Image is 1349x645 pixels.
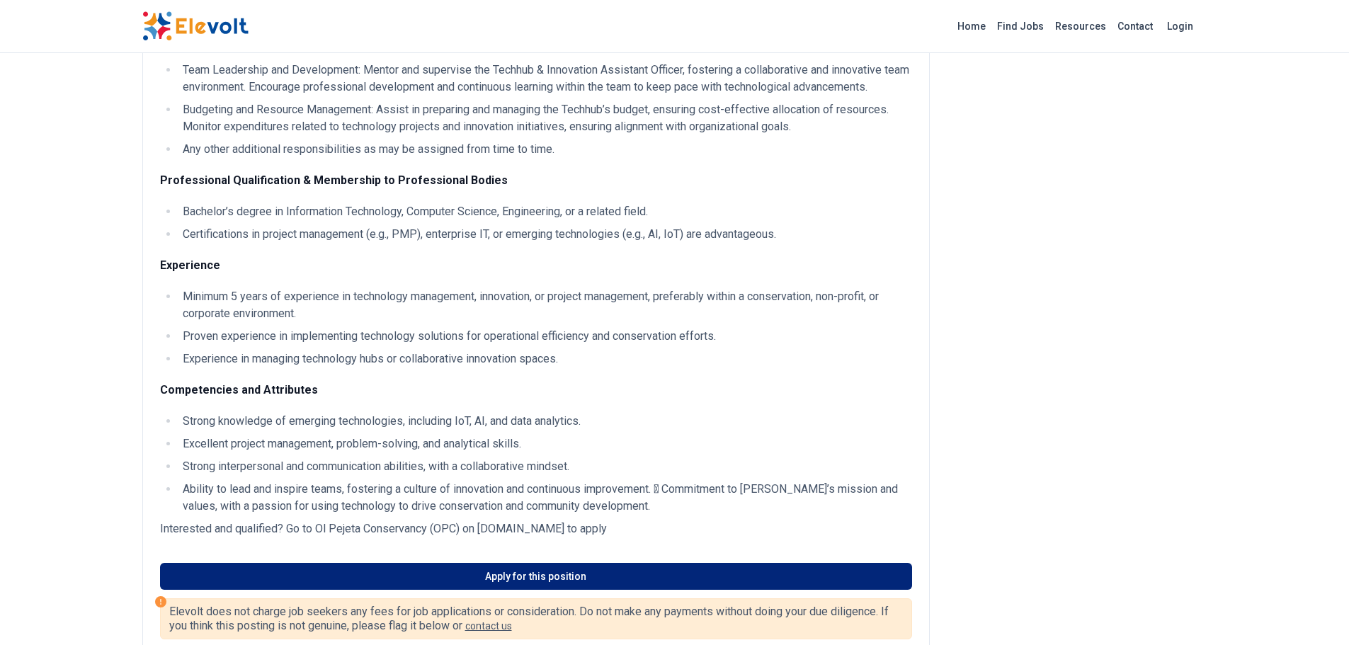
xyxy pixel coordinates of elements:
[178,288,912,322] li: Minimum 5 years of experience in technology management, innovation, or project management, prefer...
[1112,15,1159,38] a: Contact
[178,141,912,158] li: Any other additional responsibilities as may be assigned from time to time.
[178,350,912,367] li: Experience in managing technology hubs or collaborative innovation spaces.
[160,173,508,187] strong: Professional Qualification & Membership to Professional Bodies
[178,328,912,345] li: Proven experience in implementing technology solutions for operational efficiency and conservatio...
[465,620,512,632] a: contact us
[178,458,912,475] li: Strong interpersonal and communication abilities, with a collaborative mindset.
[142,11,249,41] img: Elevolt
[178,481,912,515] li: Ability to lead and inspire teams, fostering a culture of innovation and continuous improvement. ...
[178,203,912,220] li: Bachelor’s degree in Information Technology, Computer Science, Engineering, or a related field.
[169,605,903,633] p: Elevolt does not charge job seekers any fees for job applications or consideration. Do not make a...
[952,15,991,38] a: Home
[1159,12,1202,40] a: Login
[1049,15,1112,38] a: Resources
[178,62,912,96] li: Team Leadership and Development: Mentor and supervise the Techhub & Innovation Assistant Officer,...
[160,520,912,537] p: Interested and qualified? Go to Ol Pejeta Conservancy (OPC) on [DOMAIN_NAME] to apply
[178,101,912,135] li: Budgeting and Resource Management: Assist in preparing and managing the Techhub’s budget, ensurin...
[178,413,912,430] li: Strong knowledge of emerging technologies, including IoT, AI, and data analytics.
[160,383,318,396] strong: Competencies and Attributes
[178,435,912,452] li: Excellent project management, problem-solving, and analytical skills.
[1278,577,1349,645] iframe: Chat Widget
[991,15,1049,38] a: Find Jobs
[160,258,220,272] strong: Experience
[178,226,912,243] li: Certifications in project management (e.g., PMP), enterprise IT, or emerging technologies (e.g., ...
[160,563,912,590] a: Apply for this position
